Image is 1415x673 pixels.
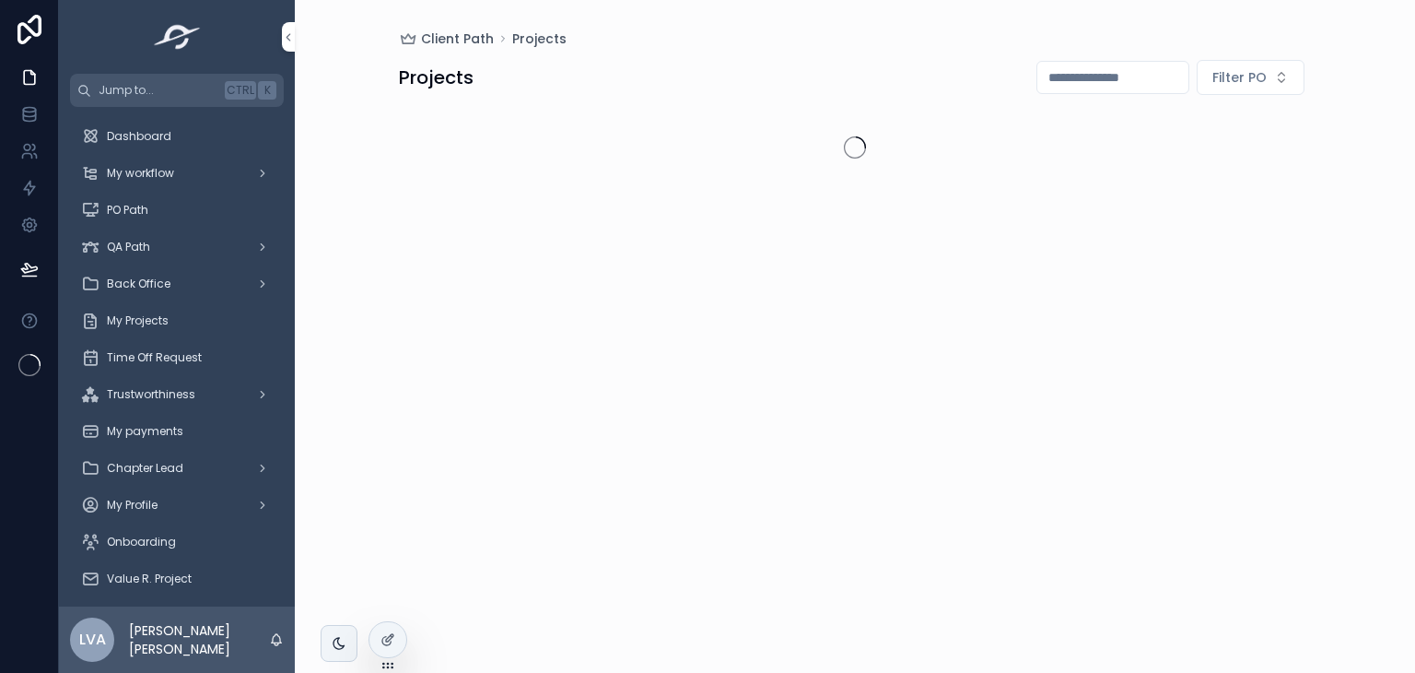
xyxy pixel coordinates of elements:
span: My workflow [107,166,174,181]
span: Back Office [107,277,170,291]
a: PO Path [70,194,284,227]
span: Chapter Lead [107,461,183,476]
span: LVA [79,629,106,651]
a: Trustworthiness [70,378,284,411]
a: My Projects [70,304,284,337]
span: My Profile [107,498,158,513]
p: [PERSON_NAME] [PERSON_NAME] [129,621,269,658]
a: Dashboard [70,120,284,153]
a: Time Off Request [70,341,284,374]
img: App logo [148,22,206,52]
span: Value R. Project [107,572,192,586]
h1: Projects [399,65,474,90]
a: Projects [512,30,567,48]
span: My payments [107,424,183,439]
a: Onboarding [70,525,284,559]
span: Time Off Request [107,350,202,365]
span: Ctrl [225,81,256,100]
span: Filter PO [1212,68,1267,87]
button: Select Button [1197,60,1304,95]
a: My payments [70,415,284,448]
span: Jump to... [99,83,217,98]
a: Back Office [70,267,284,301]
button: Jump to...CtrlK [70,74,284,107]
span: My Projects [107,313,169,328]
a: Client Path [399,30,494,48]
a: My workflow [70,157,284,190]
span: Onboarding [107,535,176,549]
a: Chapter Lead [70,452,284,485]
a: My Profile [70,489,284,522]
span: Dashboard [107,129,171,144]
span: QA Path [107,240,150,254]
span: PO Path [107,203,148,218]
span: K [260,83,275,98]
span: Trustworthiness [107,387,195,402]
div: scrollable content [59,107,295,607]
span: Client Path [421,30,494,48]
a: QA Path [70,230,284,264]
a: Value R. Project [70,562,284,596]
